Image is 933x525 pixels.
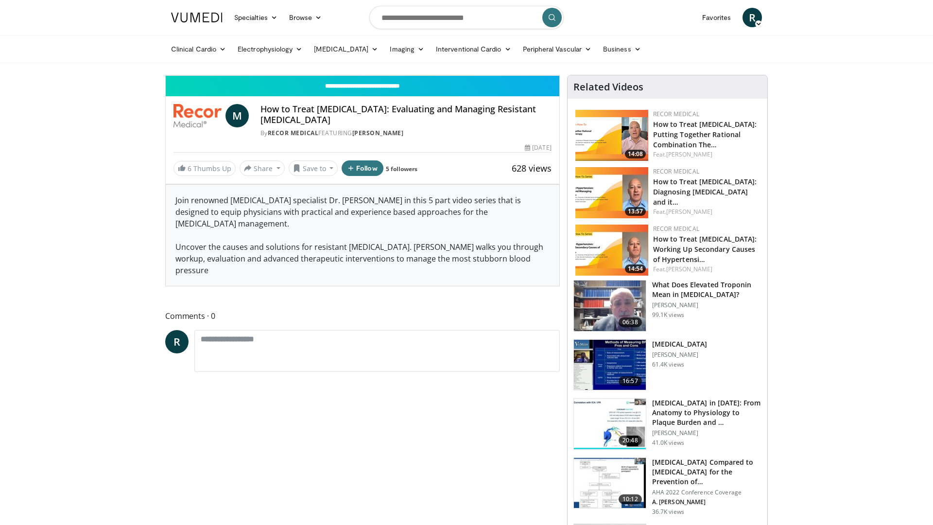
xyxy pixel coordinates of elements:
[653,110,699,118] a: Recor Medical
[652,339,708,349] h3: [MEDICAL_DATA]
[652,301,761,309] p: [PERSON_NAME]
[619,436,642,445] span: 20:48
[597,39,647,59] a: Business
[575,110,648,161] a: 14:08
[619,317,642,327] span: 06:38
[575,167,648,218] img: 6e35119b-2341-4763-b4bf-2ef279db8784.jpg.150x105_q85_crop-smart_upscale.jpg
[625,264,646,273] span: 14:54
[574,280,646,331] img: 98daf78a-1d22-4ebe-927e-10afe95ffd94.150x105_q85_crop-smart_upscale.jpg
[171,13,223,22] img: VuMedi Logo
[260,129,552,138] div: By FEATURING
[166,75,559,76] video-js: Video Player
[575,167,648,218] a: 13:57
[653,208,760,216] div: Feat.
[652,398,761,427] h3: [MEDICAL_DATA] in [DATE]: From Anatomy to Physiology to Plaque Burden and …
[666,265,712,273] a: [PERSON_NAME]
[652,457,761,487] h3: [MEDICAL_DATA] Compared to [MEDICAL_DATA] for the Prevention of…
[653,177,757,207] a: How to Treat [MEDICAL_DATA]: Diagnosing [MEDICAL_DATA] and it…
[619,494,642,504] span: 10:12
[574,399,646,449] img: 823da73b-7a00-425d-bb7f-45c8b03b10c3.150x105_q85_crop-smart_upscale.jpg
[575,225,648,276] img: 5ca00d86-64b6-43d7-b219-4fe40f4d8433.jpg.150x105_q85_crop-smart_upscale.jpg
[166,185,559,286] div: Join renowned [MEDICAL_DATA] specialist Dr. [PERSON_NAME] in this 5 part video series that is des...
[625,207,646,216] span: 13:57
[342,160,383,176] button: Follow
[352,129,404,137] a: [PERSON_NAME]
[173,104,222,127] img: Recor Medical
[652,311,684,319] p: 99.1K views
[653,150,760,159] div: Feat.
[652,361,684,368] p: 61.4K views
[652,429,761,437] p: [PERSON_NAME]
[575,225,648,276] a: 14:54
[625,150,646,158] span: 14:08
[653,120,757,149] a: How to Treat [MEDICAL_DATA]: Putting Together Rational Combination The…
[512,162,552,174] span: 628 views
[525,143,551,152] div: [DATE]
[188,164,191,173] span: 6
[430,39,517,59] a: Interventional Cardio
[652,351,708,359] p: [PERSON_NAME]
[165,39,232,59] a: Clinical Cardio
[574,458,646,508] img: 7c0f9b53-1609-4588-8498-7cac8464d722.150x105_q85_crop-smart_upscale.jpg
[696,8,737,27] a: Favorites
[743,8,762,27] a: R
[260,104,552,125] h4: How to Treat [MEDICAL_DATA]: Evaluating and Managing Resistant [MEDICAL_DATA]
[573,280,761,332] a: 06:38 What Does Elevated Troponin Mean in [MEDICAL_DATA]? [PERSON_NAME] 99.1K views
[369,6,564,29] input: Search topics, interventions
[652,439,684,447] p: 41.0K views
[666,150,712,158] a: [PERSON_NAME]
[573,457,761,516] a: 10:12 [MEDICAL_DATA] Compared to [MEDICAL_DATA] for the Prevention of… AHA 2022 Conference Covera...
[228,8,283,27] a: Specialties
[308,39,384,59] a: [MEDICAL_DATA]
[652,498,761,506] p: A. [PERSON_NAME]
[573,398,761,450] a: 20:48 [MEDICAL_DATA] in [DATE]: From Anatomy to Physiology to Plaque Burden and … [PERSON_NAME] 4...
[289,160,338,176] button: Save to
[165,310,560,322] span: Comments 0
[666,208,712,216] a: [PERSON_NAME]
[165,330,189,353] a: R
[386,165,417,173] a: 5 followers
[653,167,699,175] a: Recor Medical
[240,160,285,176] button: Share
[652,508,684,516] p: 36.7K views
[573,81,643,93] h4: Related Videos
[173,161,236,176] a: 6 Thumbs Up
[652,280,761,299] h3: What Does Elevated Troponin Mean in [MEDICAL_DATA]?
[517,39,597,59] a: Peripheral Vascular
[232,39,308,59] a: Electrophysiology
[573,339,761,391] a: 16:57 [MEDICAL_DATA] [PERSON_NAME] 61.4K views
[619,376,642,386] span: 16:57
[653,234,757,264] a: How to Treat [MEDICAL_DATA]: Working Up Secondary Causes of Hypertensi…
[268,129,319,137] a: Recor Medical
[652,489,761,496] p: AHA 2022 Conference Coverage
[653,225,699,233] a: Recor Medical
[283,8,328,27] a: Browse
[575,110,648,161] img: aa0c1c4c-505f-4390-be68-90f38cd57539.png.150x105_q85_crop-smart_upscale.png
[574,340,646,390] img: a92b9a22-396b-4790-a2bb-5028b5f4e720.150x105_q85_crop-smart_upscale.jpg
[653,265,760,274] div: Feat.
[384,39,430,59] a: Imaging
[225,104,249,127] a: M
